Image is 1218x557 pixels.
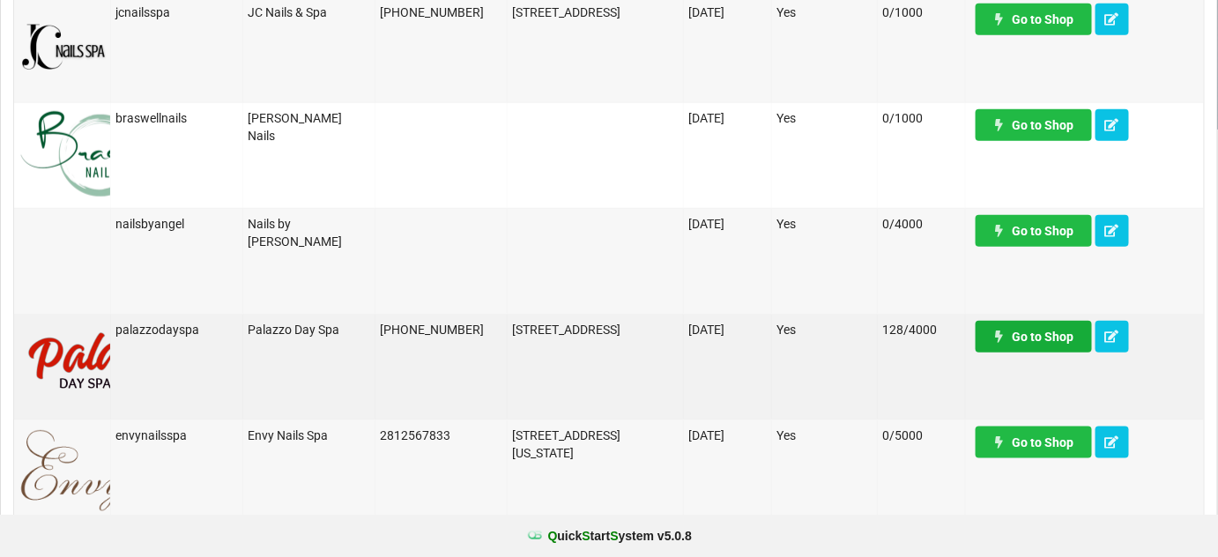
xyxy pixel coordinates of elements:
span: S [583,529,590,543]
div: [PHONE_NUMBER] [380,4,502,21]
div: nailsbyangel [115,215,238,233]
img: BraswellNails-logo.png [19,109,371,197]
b: uick tart ystem v 5.0.8 [548,527,692,545]
div: [PERSON_NAME] Nails [248,109,370,145]
div: 128/4000 [882,321,961,338]
a: Go to Shop [976,321,1092,353]
div: 2812567833 [380,427,502,444]
div: Palazzo Day Spa [248,321,370,338]
div: palazzodayspa [115,321,238,338]
div: JC Nails & Spa [248,4,370,21]
div: [STREET_ADDRESS] [512,321,679,338]
a: Go to Shop [976,109,1092,141]
div: [STREET_ADDRESS][US_STATE] [512,427,679,462]
div: 0/1000 [882,109,961,127]
img: JCNailsSpa-Logo.png [19,4,107,92]
div: 0/4000 [882,215,961,233]
div: [DATE] [688,427,767,444]
div: Yes [776,4,873,21]
a: Go to Shop [976,427,1092,458]
img: favicon.ico [526,527,544,545]
div: Yes [776,215,873,233]
a: Go to Shop [976,4,1092,35]
div: Yes [776,427,873,444]
div: Yes [776,321,873,338]
img: PalazzoDaySpaNails-Logo.png [19,321,195,409]
div: envynailsspa [115,427,238,444]
div: Envy Nails Spa [248,427,370,444]
div: [STREET_ADDRESS] [512,4,679,21]
div: braswellnails [115,109,238,127]
div: Yes [776,109,873,127]
span: Q [548,529,558,543]
div: 0/1000 [882,4,961,21]
div: 0/5000 [882,427,961,444]
div: [DATE] [688,215,767,233]
div: jcnailsspa [115,4,238,21]
div: [DATE] [688,321,767,338]
div: Nails by [PERSON_NAME] [248,215,370,250]
div: [PHONE_NUMBER] [380,321,502,338]
img: ENS-logo.png [19,427,254,515]
span: S [610,529,618,543]
div: [DATE] [688,4,767,21]
div: [DATE] [688,109,767,127]
a: Go to Shop [976,215,1092,247]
